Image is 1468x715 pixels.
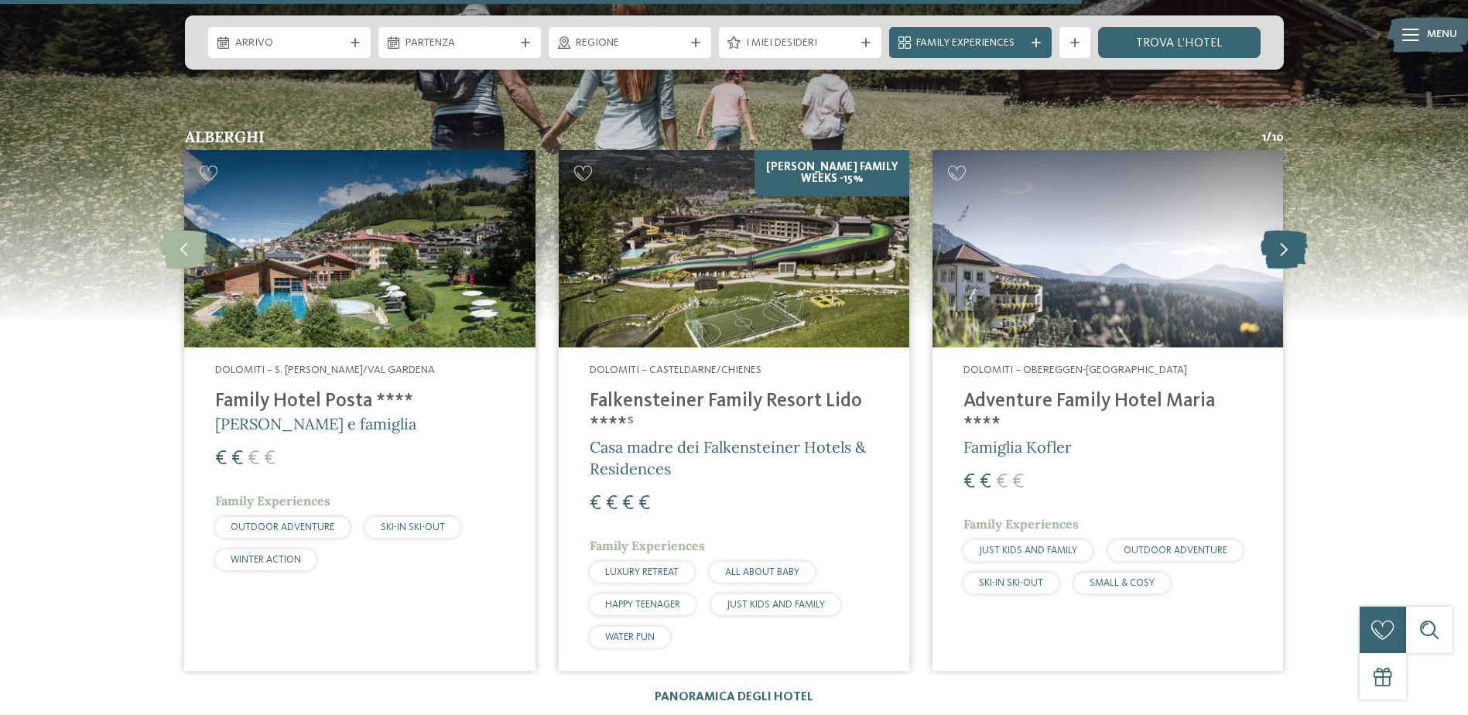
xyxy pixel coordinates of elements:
[605,567,679,577] span: LUXURY RETREAT
[215,449,227,469] span: €
[184,150,535,671] a: Family hotel nelle Dolomiti: una vacanza nel regno dei Monti Pallidi Dolomiti – S. [PERSON_NAME]/...
[963,472,975,492] span: €
[996,472,1008,492] span: €
[963,390,1252,436] h4: Adventure Family Hotel Maria ****
[932,150,1283,347] img: Adventure Family Hotel Maria ****
[963,516,1079,532] span: Family Experiences
[184,150,535,347] img: Family hotel nelle Dolomiti: una vacanza nel regno dei Monti Pallidi
[605,600,680,610] span: HAPPY TEENAGER
[215,364,435,375] span: Dolomiti – S. [PERSON_NAME]/Val Gardena
[605,632,655,642] span: WATER FUN
[248,449,259,469] span: €
[727,600,825,610] span: JUST KIDS AND FAMILY
[590,390,878,436] h4: Falkensteiner Family Resort Lido ****ˢ
[1090,578,1155,588] span: SMALL & COSY
[655,691,813,703] a: Panoramica degli hotel
[916,36,1025,51] span: Family Experiences
[1124,546,1227,556] span: OUTDOOR ADVENTURE
[231,522,334,532] span: OUTDOOR ADVENTURE
[215,414,416,433] span: [PERSON_NAME] e famiglia
[622,494,634,514] span: €
[979,546,1077,556] span: JUST KIDS AND FAMILY
[725,567,799,577] span: ALL ABOUT BABY
[231,449,243,469] span: €
[590,364,761,375] span: Dolomiti – Casteldarne/Chienes
[576,36,684,51] span: Regione
[1098,27,1261,58] a: trova l’hotel
[559,150,909,671] a: Family hotel nelle Dolomiti: una vacanza nel regno dei Monti Pallidi [PERSON_NAME] Family Weeks -...
[1266,129,1271,146] span: /
[405,36,514,51] span: Partenza
[235,36,344,51] span: Arrivo
[1012,472,1024,492] span: €
[559,150,909,347] img: Family hotel nelle Dolomiti: una vacanza nel regno dei Monti Pallidi
[590,494,601,514] span: €
[980,472,991,492] span: €
[979,578,1043,588] span: SKI-IN SKI-OUT
[231,555,301,565] span: WINTER ACTION
[215,390,504,413] h4: Family Hotel Posta ****
[264,449,275,469] span: €
[746,36,854,51] span: I miei desideri
[932,150,1283,671] a: Family hotel nelle Dolomiti: una vacanza nel regno dei Monti Pallidi Dolomiti – Obereggen-[GEOGRA...
[1271,129,1284,146] span: 10
[638,494,650,514] span: €
[1261,129,1266,146] span: 1
[590,538,705,553] span: Family Experiences
[963,364,1187,375] span: Dolomiti – Obereggen-[GEOGRAPHIC_DATA]
[381,522,445,532] span: SKI-IN SKI-OUT
[590,437,866,478] span: Casa madre dei Falkensteiner Hotels & Residences
[215,493,330,508] span: Family Experiences
[185,127,265,146] span: Alberghi
[963,437,1072,457] span: Famiglia Kofler
[606,494,618,514] span: €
